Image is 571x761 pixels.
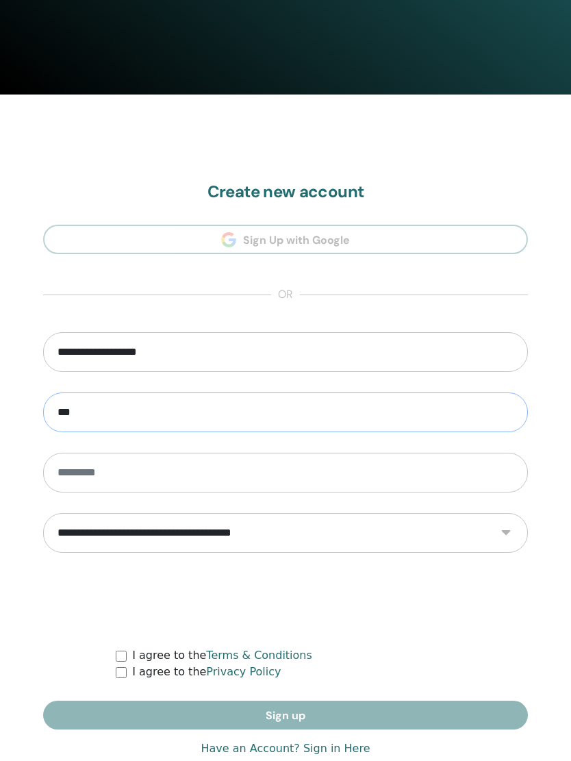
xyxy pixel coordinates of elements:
[271,287,300,303] span: or
[132,647,312,664] label: I agree to the
[132,664,281,680] label: I agree to the
[181,573,390,627] iframe: reCAPTCHA
[206,665,281,678] a: Privacy Policy
[206,649,312,662] a: Terms & Conditions
[43,182,528,202] h2: Create new account
[201,740,370,757] a: Have an Account? Sign in Here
